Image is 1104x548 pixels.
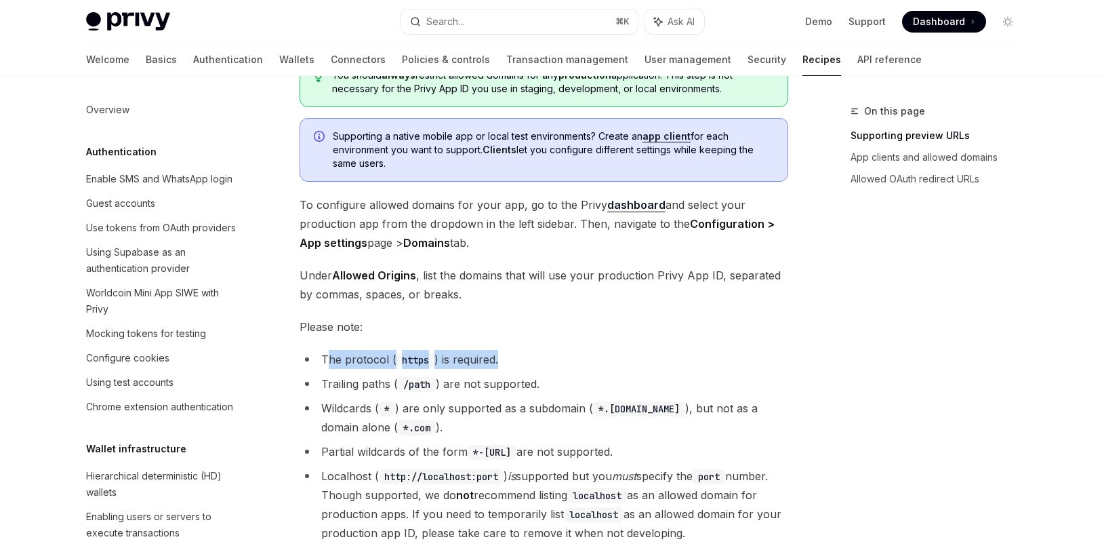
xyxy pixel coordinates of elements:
a: Supporting preview URLs [851,125,1029,146]
span: Please note: [300,317,788,336]
em: is [508,469,516,483]
div: Use tokens from OAuth providers [86,220,236,236]
svg: Info [314,131,327,144]
button: Toggle dark mode [997,11,1019,33]
span: Ask AI [668,15,695,28]
a: Security [748,43,786,76]
a: Connectors [331,43,386,76]
span: Under , list the domains that will use your production Privy App ID, separated by commas, spaces,... [300,266,788,304]
div: Enabling users or servers to execute transactions [86,509,241,541]
a: Use tokens from OAuth providers [75,216,249,240]
div: Configure cookies [86,350,169,366]
li: Trailing paths ( ) are not supported. [300,374,788,393]
button: Ask AI [645,9,704,34]
a: User management [645,43,731,76]
button: Search...⌘K [401,9,638,34]
a: Dashboard [902,11,986,33]
a: Support [849,15,886,28]
a: Enable SMS and WhatsApp login [75,167,249,191]
span: ⌘ K [615,16,630,27]
li: The protocol ( ) is required. [300,350,788,369]
img: light logo [86,12,170,31]
a: app client [642,130,691,142]
a: API reference [857,43,922,76]
a: dashboard [607,198,666,212]
div: Mocking tokens for testing [86,326,206,342]
code: localhost [567,488,627,503]
a: Allowed OAuth redirect URLs [851,168,1029,190]
a: Welcome [86,43,129,76]
a: Guest accounts [75,191,249,216]
a: Recipes [802,43,841,76]
a: Overview [75,98,249,122]
a: Policies & controls [402,43,490,76]
span: You should restrict allowed domains for any application. This step is not necessary for the Privy... [332,68,773,96]
div: Guest accounts [86,195,155,212]
span: To configure allowed domains for your app, go to the Privy and select your production app from th... [300,195,788,252]
a: Configure cookies [75,346,249,370]
a: Chrome extension authentication [75,395,249,419]
code: /path [398,377,436,392]
code: https [396,353,434,368]
li: Localhost ( ) supported but you specify the number. Though supported, we do recommend listing as ... [300,467,788,543]
h5: Authentication [86,144,157,160]
a: Authentication [193,43,263,76]
li: Partial wildcards of the form are not supported. [300,442,788,461]
div: Using test accounts [86,374,173,391]
strong: Clients [483,144,516,155]
a: Mocking tokens for testing [75,321,249,346]
h5: Wallet infrastructure [86,441,186,457]
a: Worldcoin Mini App SIWE with Privy [75,281,249,321]
code: localhost [564,507,623,522]
strong: Allowed Origins [332,269,416,282]
a: App clients and allowed domains [851,146,1029,168]
div: Overview [86,102,129,118]
a: Using Supabase as an authentication provider [75,240,249,281]
div: Hierarchical deterministic (HD) wallets [86,468,241,501]
code: *.[DOMAIN_NAME] [593,402,685,416]
strong: not [456,488,474,502]
a: Basics [146,43,177,76]
code: port [693,469,725,484]
span: Dashboard [913,15,965,28]
div: Worldcoin Mini App SIWE with Privy [86,285,241,317]
a: Enabling users or servers to execute transactions [75,505,249,545]
code: *.com [398,420,436,435]
code: *-[URL] [468,445,516,460]
span: On this page [864,103,925,119]
div: Enable SMS and WhatsApp login [86,171,232,187]
a: Using test accounts [75,370,249,395]
a: Hierarchical deterministic (HD) wallets [75,464,249,505]
div: Chrome extension authentication [86,399,233,415]
div: Search... [426,14,464,30]
a: Demo [805,15,832,28]
li: Wildcards ( ) are only supported as a subdomain ( ), but not as a domain alone ( ). [300,399,788,437]
strong: Domains [403,236,450,250]
em: must [612,469,636,483]
code: http://localhost:port [379,469,504,484]
a: Wallets [279,43,314,76]
strong: dashboard [607,198,666,212]
a: Transaction management [506,43,628,76]
div: Using Supabase as an authentication provider [86,244,241,277]
span: Supporting a native mobile app or local test environments? Create an for each environment you wan... [333,130,774,170]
